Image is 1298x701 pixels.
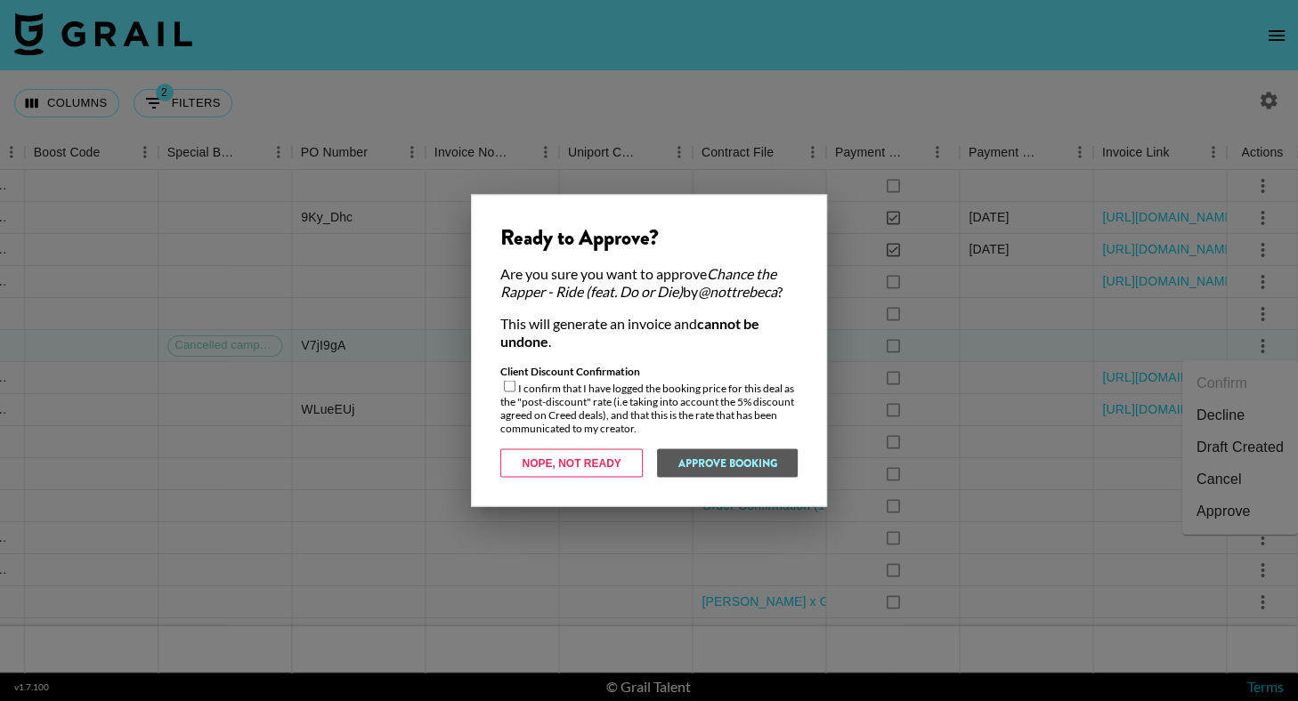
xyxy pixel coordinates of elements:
div: Ready to Approve? [500,224,798,251]
button: Nope, Not Ready [500,449,643,478]
em: @ nottrebeca [698,283,777,300]
div: Are you sure you want to approve by ? [500,265,798,301]
button: Approve Booking [657,449,798,478]
strong: cannot be undone [500,315,759,350]
em: Chance the Rapper - Ride (feat. Do or Die) [500,265,776,300]
div: I confirm that I have logged the booking price for this deal as the "post-discount" rate (i.e tak... [500,365,798,435]
strong: Client Discount Confirmation [500,365,640,378]
div: This will generate an invoice and . [500,315,798,350]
